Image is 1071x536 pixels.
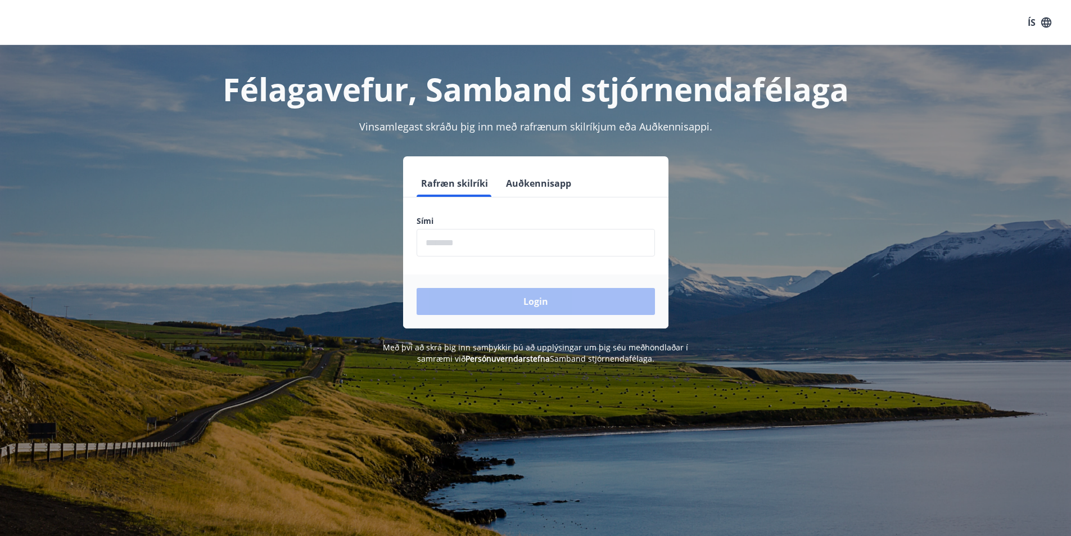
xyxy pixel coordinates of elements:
label: Sími [417,215,655,227]
button: Auðkennisapp [501,170,576,197]
span: Með því að skrá þig inn samþykkir þú að upplýsingar um þig séu meðhöndlaðar í samræmi við Samband... [383,342,688,364]
h1: Félagavefur, Samband stjórnendafélaga [144,67,927,110]
button: Rafræn skilríki [417,170,492,197]
span: Vinsamlegast skráðu þig inn með rafrænum skilríkjum eða Auðkennisappi. [359,120,712,133]
button: ÍS [1022,12,1058,33]
a: Persónuverndarstefna [466,353,550,364]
